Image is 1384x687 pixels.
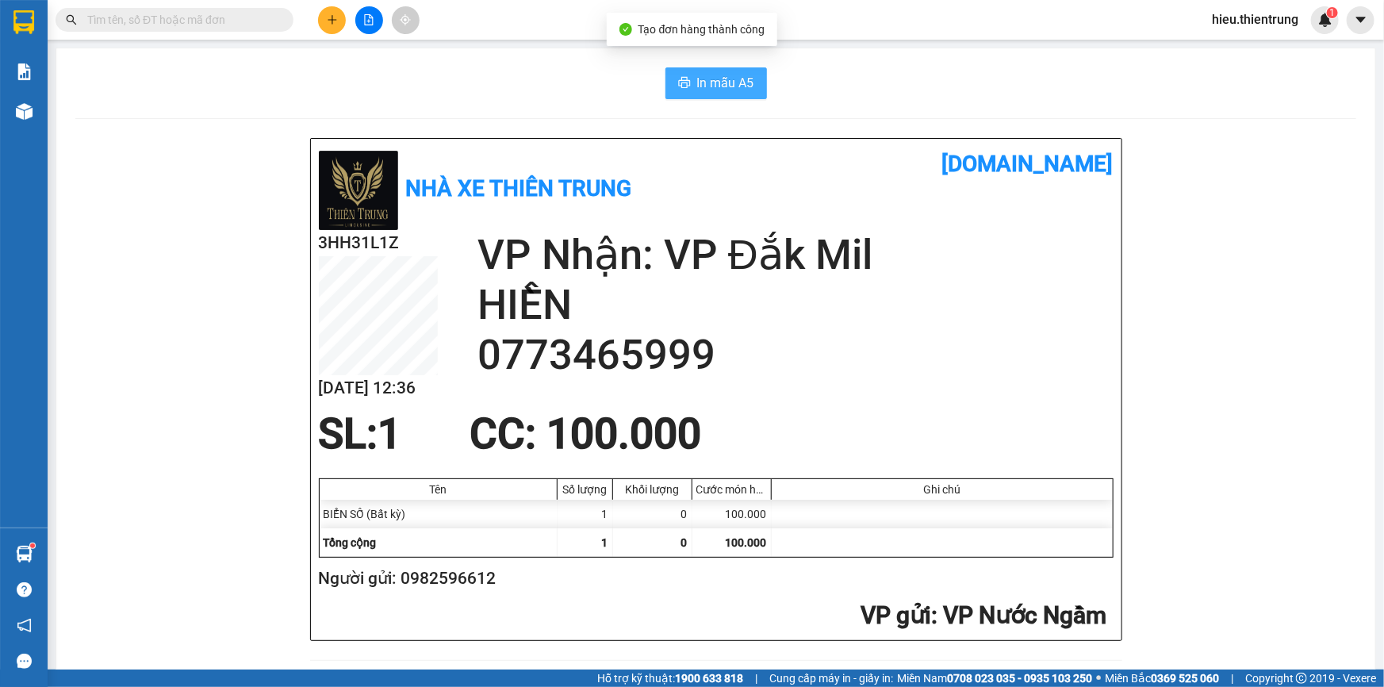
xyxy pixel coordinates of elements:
button: printerIn mẫu A5 [665,67,767,99]
span: printer [678,76,691,91]
span: plus [327,14,338,25]
strong: 0369 525 060 [1151,672,1219,685]
span: Cung cấp máy in - giấy in: [769,670,893,687]
img: logo-vxr [13,10,34,34]
div: BIỂN SỐ (Bất kỳ) [320,500,558,528]
b: [DOMAIN_NAME] [942,151,1114,177]
span: | [755,670,757,687]
span: SL: [319,409,378,459]
span: copyright [1296,673,1307,684]
h2: HIỀN [477,280,1114,330]
span: file-add [363,14,374,25]
span: search [66,14,77,25]
button: aim [392,6,420,34]
input: Tìm tên, số ĐT hoặc mã đơn [87,11,274,29]
span: ⚪️ [1096,675,1101,681]
b: Nhà xe Thiên Trung [63,13,143,109]
b: Nhà xe Thiên Trung [406,175,632,201]
h2: 3HH31L1Z [319,230,438,256]
span: 1 [1329,7,1335,18]
h2: VP Nhận: Văn Phòng Đăk Nông [83,113,383,263]
div: 100.000 [692,500,772,528]
span: Miền Bắc [1105,670,1219,687]
div: 0 [613,500,692,528]
span: caret-down [1354,13,1368,27]
span: 0 [681,536,688,549]
h2: : VP Nước Ngầm [319,600,1107,632]
div: Số lượng [562,483,608,496]
span: Tạo đơn hàng thành công [638,23,765,36]
div: CC : 100.000 [460,410,711,458]
sup: 1 [1327,7,1338,18]
button: file-add [355,6,383,34]
b: [DOMAIN_NAME] [212,13,383,39]
span: Miền Nam [897,670,1092,687]
h2: 0773465999 [477,330,1114,380]
img: logo.jpg [319,151,398,230]
span: VP gửi [861,601,932,629]
span: check-circle [619,23,632,36]
sup: 1 [30,543,35,548]
span: In mẫu A5 [697,73,754,93]
button: caret-down [1347,6,1374,34]
span: | [1231,670,1233,687]
h2: Người gửi: 0982596612 [319,566,1107,592]
span: message [17,654,32,669]
span: aim [400,14,411,25]
span: 100.000 [726,536,767,549]
div: Tên [324,483,553,496]
strong: 0708 023 035 - 0935 103 250 [947,672,1092,685]
button: plus [318,6,346,34]
div: Cước món hàng [696,483,767,496]
div: 1 [558,500,613,528]
span: notification [17,618,32,633]
div: Khối lượng [617,483,688,496]
img: logo.jpg [9,24,56,103]
h2: [DATE] 12:36 [319,375,438,401]
span: Tổng cộng [324,536,377,549]
span: question-circle [17,582,32,597]
img: icon-new-feature [1318,13,1332,27]
h2: VP Nhận: VP Đắk Mil [477,230,1114,280]
img: warehouse-icon [16,546,33,562]
img: solution-icon [16,63,33,80]
img: warehouse-icon [16,103,33,120]
strong: 1900 633 818 [675,672,743,685]
span: hieu.thientrung [1199,10,1311,29]
span: Hỗ trợ kỹ thuật: [597,670,743,687]
span: 1 [602,536,608,549]
h2: KCZ6TLTK [9,113,128,140]
span: 1 [378,409,402,459]
div: Ghi chú [776,483,1109,496]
